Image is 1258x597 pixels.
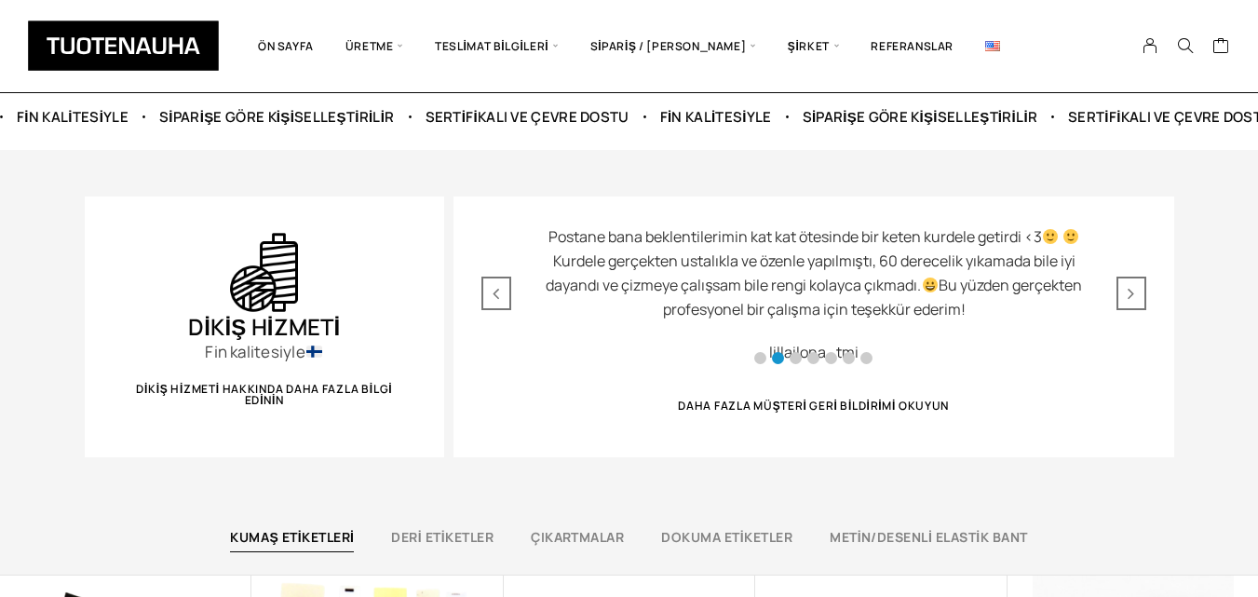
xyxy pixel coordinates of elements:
font: Postane bana beklentilerimin kat kat ötesinde bir keten kurdele getirdi <3 [548,226,1042,247]
span: Go to slide 1 [754,352,766,364]
a: Deri etiketler [391,528,494,546]
font: Ön sayfa [258,38,314,54]
font: Fin kalitesiyle [17,107,129,127]
a: Dikiş hizmeti hakkında daha fazla bilgi edinin [85,366,444,424]
font: Sertifikalı ve çevre dostu [426,107,629,127]
font: Dikiş hizmeti hakkında daha fazla bilgi edinin [136,381,392,408]
font: DİKİŞ HİZMETİ [188,311,340,342]
a: Metin/desenli elastik bant [830,528,1027,546]
font: Üretme [345,38,394,54]
a: Çıkartmalar [531,528,624,546]
font: Daha fazla müşteri geri bildirimi okuyun [678,398,949,414]
font: Referanslar [871,38,954,54]
a: Daha fazla müşteri geri bildirimi okuyun [630,383,996,429]
font: Siparişe göre kişiselleştirilir [159,107,395,127]
font: Siparişe göre kişiselleştirilir [803,107,1038,127]
font: Fin kalitesiyle [660,107,772,127]
font: Teslimat bilgileri [435,38,548,54]
a: Referanslar [855,14,969,78]
font: Sipariş / [PERSON_NAME] [590,38,746,54]
img: 🙂 [1043,228,1058,243]
a: Dokuma etiketler [661,528,792,546]
font: Kurdele gerçekten ustalıkla ve özenle yapılmıştı, 60 derecelik yıkamada bile iyi dayandı ve çizme... [546,251,1075,295]
a: lillailona_tmi [769,342,859,362]
span: 6. slayda git [843,352,855,364]
div: 2 / 7 [528,224,1100,383]
span: Go to slide 3 [790,352,802,364]
img: Ev 2 [221,229,307,316]
span: Go to slide 4 [807,352,819,364]
a: Kumaş etiketleri [230,528,354,546]
span: Go to slide 2 [772,352,784,364]
span: 7. slayda git [860,352,872,364]
font: Fin kalitesiyle [205,341,304,362]
a: Ön sayfa [242,14,330,78]
img: İngilizce [985,41,1000,51]
img: 🇫🇮 [306,344,322,360]
img: 🙂 [1063,228,1078,243]
button: Aramak [1168,37,1203,54]
img: Ürün Şerit Ltd. [28,20,219,71]
font: Bu yüzden gerçekten profesyonel bir çalışma için teşekkür ederim! [662,275,1081,319]
a: Hesabım [1132,37,1169,54]
span: Go to slide 5 [825,352,837,364]
img: 😀 [922,277,937,292]
font: Şirket [788,38,830,54]
a: Sepet [1212,36,1230,59]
